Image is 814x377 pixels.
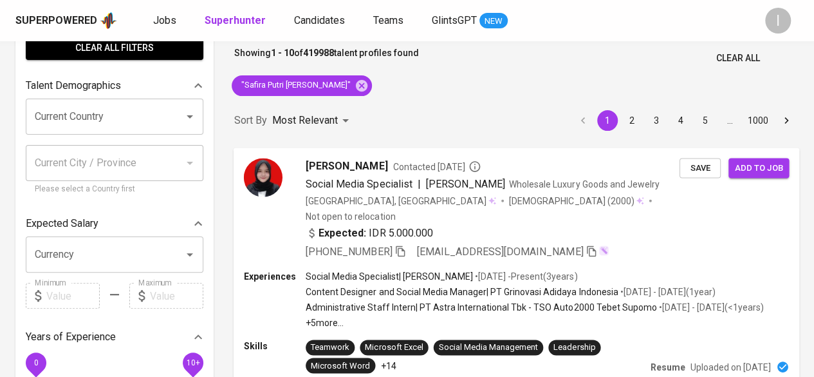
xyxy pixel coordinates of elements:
[711,46,765,70] button: Clear All
[26,216,98,231] p: Expected Salary
[33,358,38,367] span: 0
[571,110,799,131] nav: pagination navigation
[244,269,306,282] p: Experiences
[719,114,740,127] div: …
[417,245,584,257] span: [EMAIL_ADDRESS][DOMAIN_NAME]
[306,285,618,298] p: Content Designer and Social Media Manager | PT Grinovasi Adidaya Indonesia
[26,36,203,60] button: Clear All filters
[686,160,714,175] span: Save
[373,13,406,29] a: Teams
[622,110,642,131] button: Go to page 2
[244,158,282,197] img: 8830fab9ffcdea9c2e220ef441990dd1.jpg
[205,14,266,26] b: Superhunter
[153,13,179,29] a: Jobs
[418,176,421,191] span: |
[232,79,358,92] span: "Safira Putri [PERSON_NAME]"
[651,360,685,373] p: Resume
[36,40,193,56] span: Clear All filters
[234,46,419,70] p: Showing of talent profiles found
[319,225,366,240] b: Expected:
[153,14,176,26] span: Jobs
[46,283,100,309] input: Value
[306,301,657,314] p: Administrative Staff Intern | PT Astra International Tbk - TSO Auto2000 Tebet Supomo
[15,11,117,30] a: Superpoweredapp logo
[439,342,538,354] div: Social Media Management
[26,211,203,237] div: Expected Salary
[509,194,607,207] span: [DEMOGRAPHIC_DATA]
[646,110,667,131] button: Go to page 3
[15,14,97,28] div: Superpowered
[468,160,481,173] svg: By Batam recruiter
[509,194,644,207] div: (2000)
[234,113,267,128] p: Sort By
[393,160,481,173] span: Contacted [DATE]
[294,13,347,29] a: Candidates
[181,246,199,264] button: Open
[735,160,782,175] span: Add to job
[205,13,268,29] a: Superhunter
[311,360,370,372] div: Microsoft Word
[186,358,199,367] span: 10+
[306,194,496,207] div: [GEOGRAPHIC_DATA], [GEOGRAPHIC_DATA]
[553,342,595,354] div: Leadership
[744,110,772,131] button: Go to page 1000
[306,158,387,173] span: [PERSON_NAME]
[716,50,760,66] span: Clear All
[597,110,618,131] button: page 1
[150,283,203,309] input: Value
[100,11,117,30] img: app logo
[657,301,764,314] p: • [DATE] - [DATE] ( <1 years )
[294,14,345,26] span: Candidates
[365,342,423,354] div: Microsoft Excel
[695,110,716,131] button: Go to page 5
[26,329,116,345] p: Years of Experience
[303,48,334,58] b: 419988
[728,158,789,178] button: Add to job
[680,158,721,178] button: Save
[598,245,609,255] img: magic_wand.svg
[35,183,194,196] p: Please select a Country first
[26,324,203,350] div: Years of Experience
[306,316,764,329] p: +5 more ...
[690,360,771,373] p: Uploaded on [DATE]
[426,177,505,189] span: [PERSON_NAME]
[765,8,791,34] div: I
[306,225,433,240] div: IDR 5.000.000
[373,14,403,26] span: Teams
[432,13,508,29] a: GlintsGPT NEW
[271,48,294,58] b: 1 - 10
[671,110,691,131] button: Go to page 4
[306,209,395,222] p: Not open to relocation
[26,73,203,99] div: Talent Demographics
[306,269,473,282] p: Social Media Specialist | [PERSON_NAME]
[380,359,396,372] p: +14
[776,110,797,131] button: Go to next page
[272,113,338,128] p: Most Relevant
[509,179,660,189] span: Wholesale Luxury Goods and Jewelry
[473,269,577,282] p: • [DATE] - Present ( 3 years )
[272,109,353,133] div: Most Relevant
[618,285,715,298] p: • [DATE] - [DATE] ( 1 year )
[479,15,508,28] span: NEW
[26,78,121,93] p: Talent Demographics
[181,108,199,126] button: Open
[232,75,372,96] div: "Safira Putri [PERSON_NAME]"
[306,177,412,189] span: Social Media Specialist
[432,14,477,26] span: GlintsGPT
[311,342,349,354] div: Teamwork
[306,245,392,257] span: [PHONE_NUMBER]
[244,340,306,353] p: Skills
